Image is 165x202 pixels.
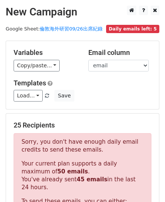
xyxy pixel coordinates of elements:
[14,90,43,102] a: Load...
[14,79,46,87] a: Templates
[6,26,103,32] small: Google Sheet:
[6,6,159,18] h2: New Campaign
[77,176,107,183] strong: 45 emails
[54,90,74,102] button: Save
[106,25,159,33] span: Daily emails left: 5
[14,121,151,129] h5: 25 Recipients
[57,168,88,175] strong: 50 emails
[127,166,165,202] iframe: Chat Widget
[14,60,60,71] a: Copy/paste...
[22,138,143,154] p: Sorry, you don't have enough daily email credits to send these emails.
[22,160,143,191] p: Your current plan supports a daily maximum of . You've already sent in the last 24 hours.
[40,26,103,32] a: 倫敦海外研習09/26出席紀錄
[14,49,77,57] h5: Variables
[127,166,165,202] div: 聊天小工具
[88,49,152,57] h5: Email column
[106,26,159,32] a: Daily emails left: 5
